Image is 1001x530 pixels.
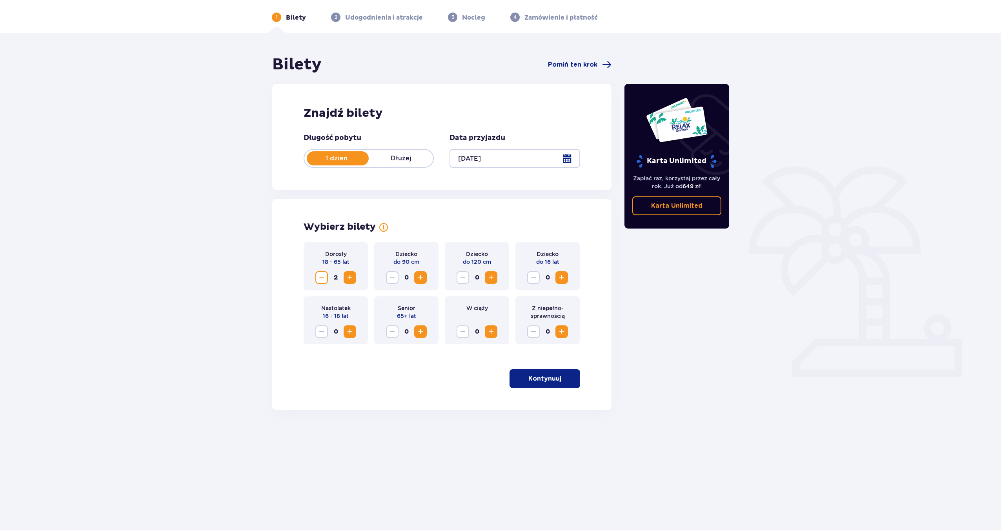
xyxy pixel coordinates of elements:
span: 0 [400,271,413,284]
p: Zamówienie i płatność [524,13,598,22]
p: 1 [276,14,278,21]
button: Zmniejsz [386,271,399,284]
p: Nocleg [462,13,485,22]
span: 0 [541,271,554,284]
div: 4Zamówienie i płatność [510,13,598,22]
button: Zwiększ [344,325,356,338]
p: Kontynuuj [528,374,561,383]
p: do 16 lat [536,258,559,266]
p: Data przyjazdu [450,133,505,143]
span: 0 [471,271,483,284]
p: 2 [335,14,337,21]
button: Zwiększ [555,325,568,338]
button: Zmniejsz [386,325,399,338]
span: 649 zł [682,183,700,189]
span: Pomiń ten krok [548,60,597,69]
a: Karta Unlimited [632,196,722,215]
p: Dziecko [466,250,488,258]
p: W ciąży [466,304,488,312]
p: Zapłać raz, korzystaj przez cały rok. Już od ! [632,174,722,190]
button: Zwiększ [414,271,427,284]
button: Kontynuuj [510,369,580,388]
div: 1Bilety [272,13,306,22]
div: 2Udogodnienia i atrakcje [331,13,423,22]
h2: Znajdź bilety [304,106,580,121]
button: Zmniejsz [315,325,328,338]
button: Zwiększ [344,271,356,284]
p: Długość pobytu [304,133,361,143]
a: Pomiń ten krok [548,60,612,69]
button: Zwiększ [485,325,497,338]
p: Dorosły [325,250,347,258]
p: 3 [451,14,454,21]
span: 0 [329,325,342,338]
img: Dwie karty całoroczne do Suntago z napisem 'UNLIMITED RELAX', na białym tle z tropikalnymi liśćmi... [646,97,708,143]
p: Dziecko [395,250,417,258]
p: 4 [513,14,517,21]
p: 16 - 18 lat [323,312,349,320]
p: Karta Unlimited [651,201,703,210]
span: 0 [471,325,483,338]
span: 0 [400,325,413,338]
span: 0 [541,325,554,338]
button: Zwiększ [485,271,497,284]
button: Zwiększ [555,271,568,284]
p: Karta Unlimited [636,154,717,168]
button: Zmniejsz [457,271,469,284]
p: Dziecko [537,250,559,258]
h2: Wybierz bilety [304,221,376,233]
p: Bilety [286,13,306,22]
p: Dłużej [369,154,433,163]
button: Zmniejsz [527,271,540,284]
button: Zmniejsz [457,325,469,338]
p: Z niepełno­sprawnością [522,304,573,320]
p: 65+ lat [397,312,416,320]
button: Zwiększ [414,325,427,338]
span: 2 [329,271,342,284]
p: do 120 cm [463,258,491,266]
h1: Bilety [272,55,322,74]
p: 1 dzień [304,154,369,163]
div: 3Nocleg [448,13,485,22]
p: do 90 cm [393,258,419,266]
p: 18 - 65 lat [322,258,349,266]
p: Senior [398,304,415,312]
button: Zmniejsz [527,325,540,338]
p: Nastolatek [321,304,351,312]
button: Zmniejsz [315,271,328,284]
p: Udogodnienia i atrakcje [345,13,423,22]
